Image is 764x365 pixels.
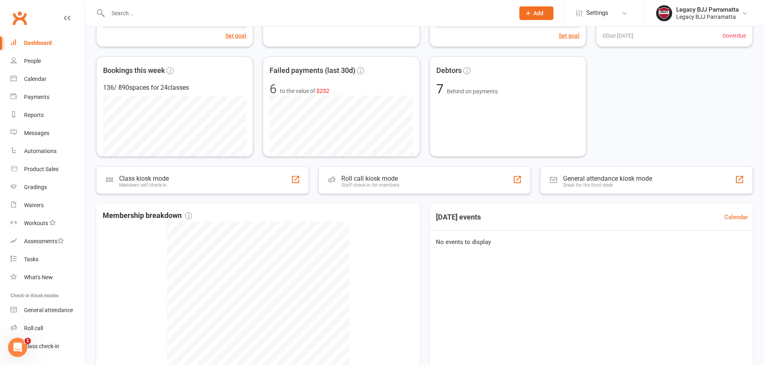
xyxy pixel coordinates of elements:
a: General attendance kiosk mode [10,301,85,319]
div: Legacy BJJ Parramatta [676,6,739,13]
a: Workouts [10,214,85,232]
div: Messages [24,130,49,136]
div: Dashboard [24,40,52,46]
span: Settings [586,4,608,22]
div: Product Sales [24,166,59,172]
div: 136 / 890 spaces for 24 classes [103,83,246,93]
div: General attendance [24,307,73,313]
div: Gradings [24,184,47,190]
div: What's New [24,274,53,280]
span: Behind on payments [447,88,498,95]
button: Add [519,6,553,20]
img: thumb_image1742356836.png [656,5,672,21]
span: to the value of [280,87,329,95]
button: Set goal [225,31,246,40]
div: Class check-in [24,343,59,349]
div: Class kiosk mode [119,175,169,182]
a: Clubworx [10,8,30,28]
div: Waivers [24,202,44,208]
div: Calendar [24,76,47,82]
div: People [24,58,41,64]
a: Gradings [10,178,85,196]
a: Calendar [10,70,85,88]
div: Staff check-in for members [341,182,399,188]
div: 6 [270,83,277,95]
div: No events to display [426,231,756,253]
div: Automations [24,148,57,154]
span: Failed payments (last 30d) [270,65,355,77]
div: Members self check-in [119,182,169,188]
span: 0 Due [DATE] [603,31,633,40]
span: 0 overdue [723,31,746,40]
a: Tasks [10,250,85,268]
a: Automations [10,142,85,160]
div: Great for the front desk [563,182,652,188]
div: Workouts [24,220,48,226]
a: Payments [10,88,85,106]
a: Dashboard [10,34,85,52]
div: Assessments [24,238,64,244]
span: 7 [436,81,447,97]
span: $232 [316,88,329,94]
span: Add [533,10,543,16]
a: People [10,52,85,70]
span: Debtors [436,65,462,77]
a: Roll call [10,319,85,337]
span: Membership breakdown [103,210,192,222]
span: Bookings this week [103,65,165,77]
div: Roll call kiosk mode [341,175,399,182]
h3: [DATE] events [430,210,487,224]
div: Roll call [24,325,43,331]
div: Legacy BJJ Parramatta [676,13,739,20]
a: Reports [10,106,85,124]
iframe: Intercom live chat [8,338,27,357]
a: What's New [10,268,85,286]
span: 1 [24,338,31,344]
a: Calendar [724,212,748,222]
a: Class kiosk mode [10,337,85,355]
a: Waivers [10,196,85,214]
input: Search... [105,8,509,19]
div: Tasks [24,256,39,262]
div: Reports [24,112,44,118]
a: Product Sales [10,160,85,178]
div: General attendance kiosk mode [563,175,652,182]
div: Payments [24,94,49,100]
a: Assessments [10,232,85,250]
a: Messages [10,124,85,142]
button: Set goal [559,31,580,40]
